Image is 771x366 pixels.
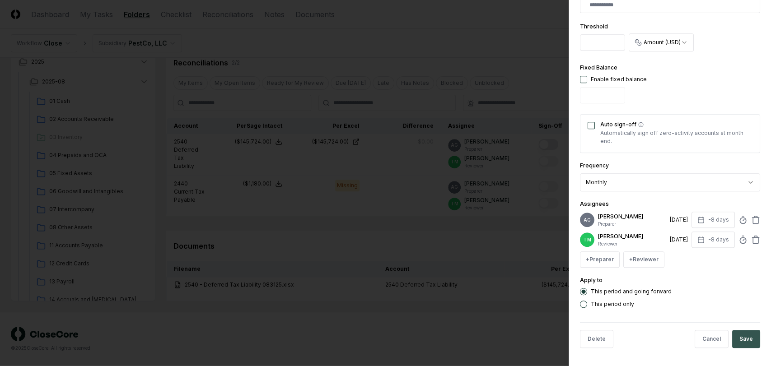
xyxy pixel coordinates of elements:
[623,251,664,268] button: +Reviewer
[580,23,608,30] label: Threshold
[598,232,666,241] p: [PERSON_NAME]
[591,301,634,307] label: This period only
[638,122,644,127] button: Auto sign-off
[670,236,688,244] div: [DATE]
[670,216,688,224] div: [DATE]
[600,122,752,127] label: Auto sign-off
[580,330,613,348] button: Delete
[732,330,760,348] button: Save
[580,251,620,268] button: +Preparer
[580,64,617,71] label: Fixed Balance
[591,75,647,83] div: Enable fixed balance
[580,162,609,169] label: Frequency
[598,241,666,247] p: Reviewer
[695,330,729,348] button: Cancel
[591,289,672,294] label: This period and going forward
[580,277,603,283] label: Apply to
[692,212,735,228] button: -8 days
[692,232,735,248] button: -8 days
[584,236,591,243] span: TM
[584,217,591,223] span: AG
[598,221,666,227] p: Preparer
[580,200,609,207] label: Assignees
[600,129,752,145] p: Automatically sign off zero-activity accounts at month end.
[598,213,666,221] p: [PERSON_NAME]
